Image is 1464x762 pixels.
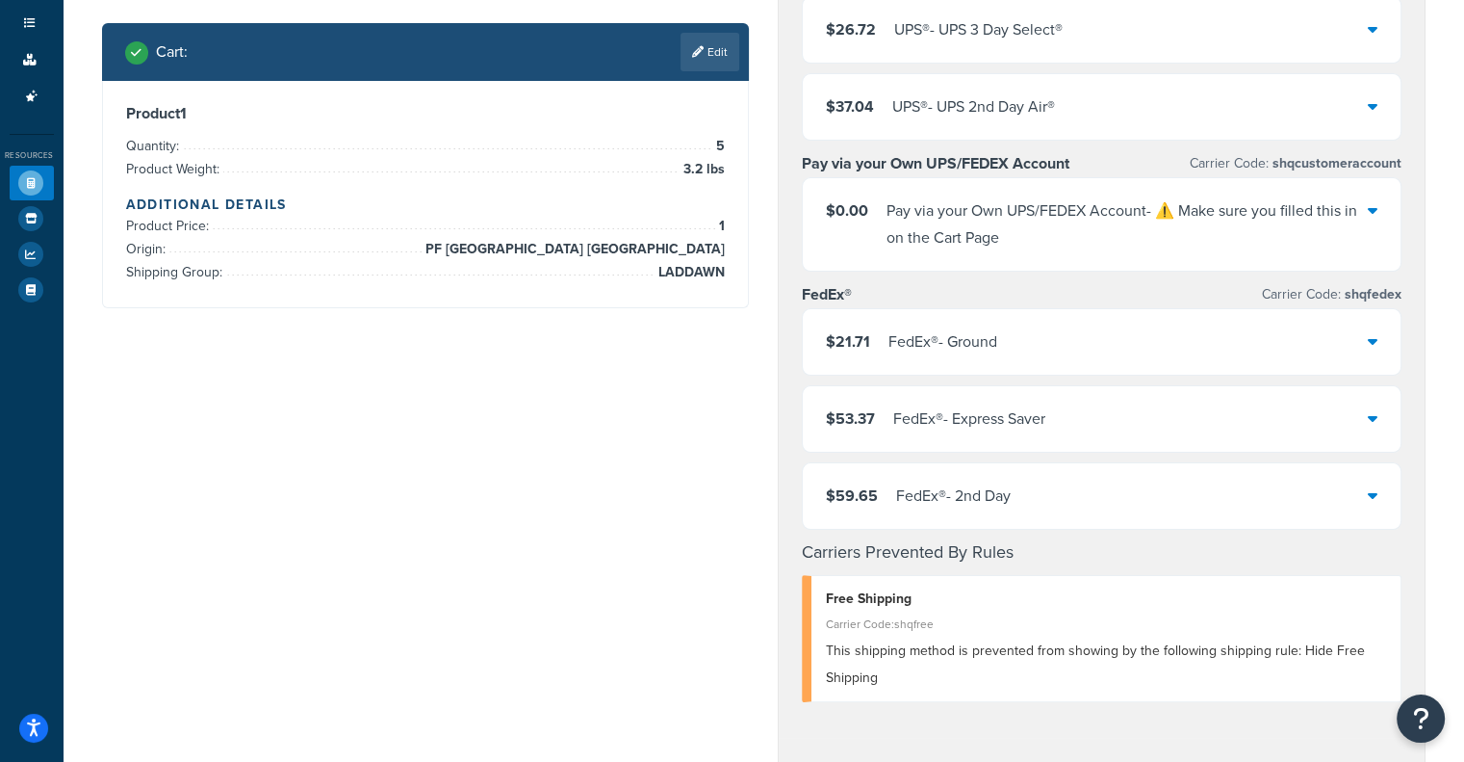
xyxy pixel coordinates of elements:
h3: Pay via your Own UPS/FEDEX Account [802,154,1069,173]
div: FedEx® - 2nd Day [896,483,1011,510]
div: FedEx® - Ground [888,328,997,355]
h2: Cart : [156,43,188,61]
span: $59.65 [826,485,878,507]
span: Shipping Group: [126,262,227,282]
h4: Additional Details [126,195,726,215]
h3: FedEx® [802,285,852,304]
button: Open Resource Center [1397,695,1445,743]
p: Carrier Code: [1262,281,1401,308]
li: Test Your Rates [10,166,54,200]
div: UPS® - UPS 2nd Day Air® [892,93,1055,120]
span: 1 [715,215,726,238]
span: $53.37 [826,407,875,430]
div: Pay via your Own UPS/FEDEX Account - ⚠️ Make sure you filled this in on the Cart Page [886,197,1368,251]
span: shqfedex [1341,284,1401,304]
span: $0.00 [826,199,868,222]
p: Carrier Code: [1190,150,1401,177]
span: Quantity: [126,136,184,156]
span: This shipping method is prevented from showing by the following shipping rule: Hide Free Shipping [826,641,1365,688]
span: 5 [712,135,726,158]
li: Help Docs [10,273,54,307]
div: FedEx® - Express Saver [893,406,1045,433]
h4: Carriers Prevented By Rules [802,539,1401,565]
span: LADDAWN [655,261,726,284]
div: Carrier Code: shqfree [826,611,1386,638]
span: $21.71 [826,330,870,353]
li: Boxes [10,42,54,78]
div: Free Shipping [826,586,1386,613]
span: 3.2 lbs [680,158,726,181]
span: Origin: [126,239,170,259]
li: Shipping Rules [10,6,54,41]
li: Advanced Features [10,79,54,115]
li: Analytics [10,237,54,272]
span: shqcustomeraccount [1269,153,1401,173]
h3: Product 1 [126,104,726,123]
span: $26.72 [826,18,876,40]
span: $37.04 [826,95,874,118]
a: Edit [681,33,739,71]
li: Marketplace [10,201,54,236]
span: Product Price: [126,216,214,236]
span: Product Weight: [126,159,224,179]
span: PF [GEOGRAPHIC_DATA] [GEOGRAPHIC_DATA] [422,238,726,261]
div: UPS® - UPS 3 Day Select® [894,16,1063,43]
